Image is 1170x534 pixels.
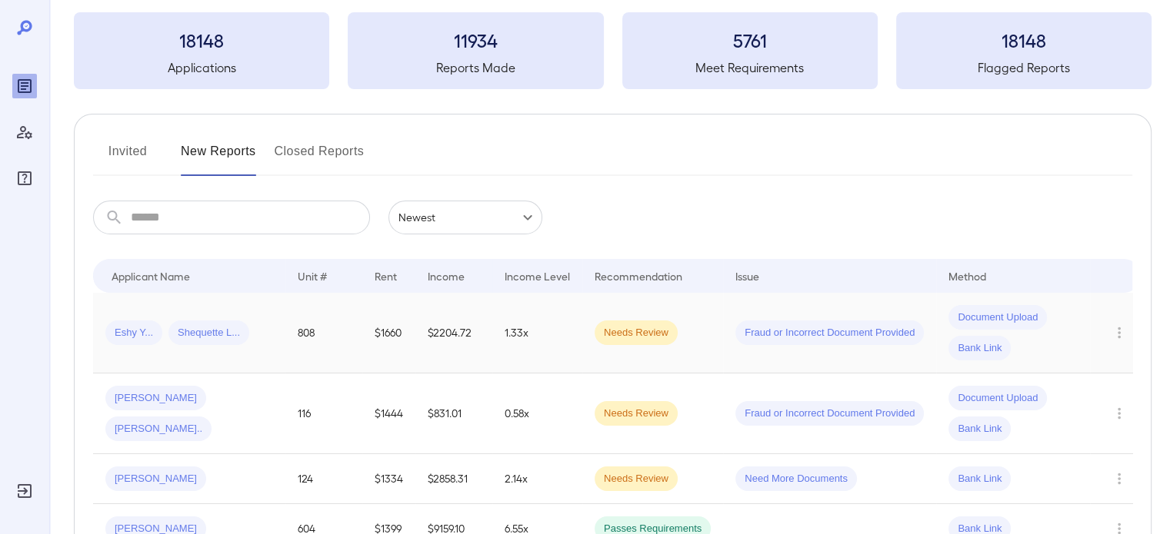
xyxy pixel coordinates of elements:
div: Issue [735,267,760,285]
td: 2.14x [492,454,582,504]
span: Document Upload [948,310,1047,325]
button: Row Actions [1107,466,1132,491]
td: 1.33x [492,293,582,373]
h3: 18148 [896,28,1152,52]
td: 0.58x [492,373,582,454]
div: Manage Users [12,120,37,144]
h5: Flagged Reports [896,58,1152,77]
h5: Meet Requirements [622,58,878,77]
button: Closed Reports [275,139,365,176]
span: Fraud or Incorrect Document Provided [735,406,924,421]
div: Reports [12,74,37,98]
div: Unit # [298,267,327,285]
td: 808 [285,293,362,373]
span: Document Upload [948,391,1047,406]
span: [PERSON_NAME] [105,391,206,406]
td: $1444 [362,373,415,454]
h5: Applications [74,58,329,77]
td: $1334 [362,454,415,504]
button: Row Actions [1107,401,1132,426]
span: Needs Review [595,406,678,421]
h5: Reports Made [348,58,603,77]
span: Need More Documents [735,472,857,486]
span: [PERSON_NAME].. [105,422,212,436]
h3: 11934 [348,28,603,52]
div: Method [948,267,986,285]
button: Invited [93,139,162,176]
summary: 18148Applications11934Reports Made5761Meet Requirements18148Flagged Reports [74,12,1152,89]
div: Newest [388,201,542,234]
span: Bank Link [948,472,1011,486]
div: Income Level [505,267,570,285]
span: Bank Link [948,422,1011,436]
span: [PERSON_NAME] [105,472,206,486]
span: Bank Link [948,341,1011,356]
div: Rent [375,267,399,285]
td: 116 [285,373,362,454]
td: $1660 [362,293,415,373]
h3: 5761 [622,28,878,52]
div: Recommendation [595,267,682,285]
span: Shequette L... [168,326,249,340]
span: Needs Review [595,326,678,340]
button: Row Actions [1107,320,1132,345]
td: $831.01 [415,373,492,454]
td: 124 [285,454,362,504]
span: Needs Review [595,472,678,486]
div: Applicant Name [112,267,190,285]
div: Log Out [12,479,37,503]
td: $2204.72 [415,293,492,373]
div: FAQ [12,166,37,191]
div: Income [428,267,465,285]
span: Fraud or Incorrect Document Provided [735,326,924,340]
h3: 18148 [74,28,329,52]
button: New Reports [181,139,256,176]
td: $2858.31 [415,454,492,504]
span: Eshy Y... [105,326,162,340]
